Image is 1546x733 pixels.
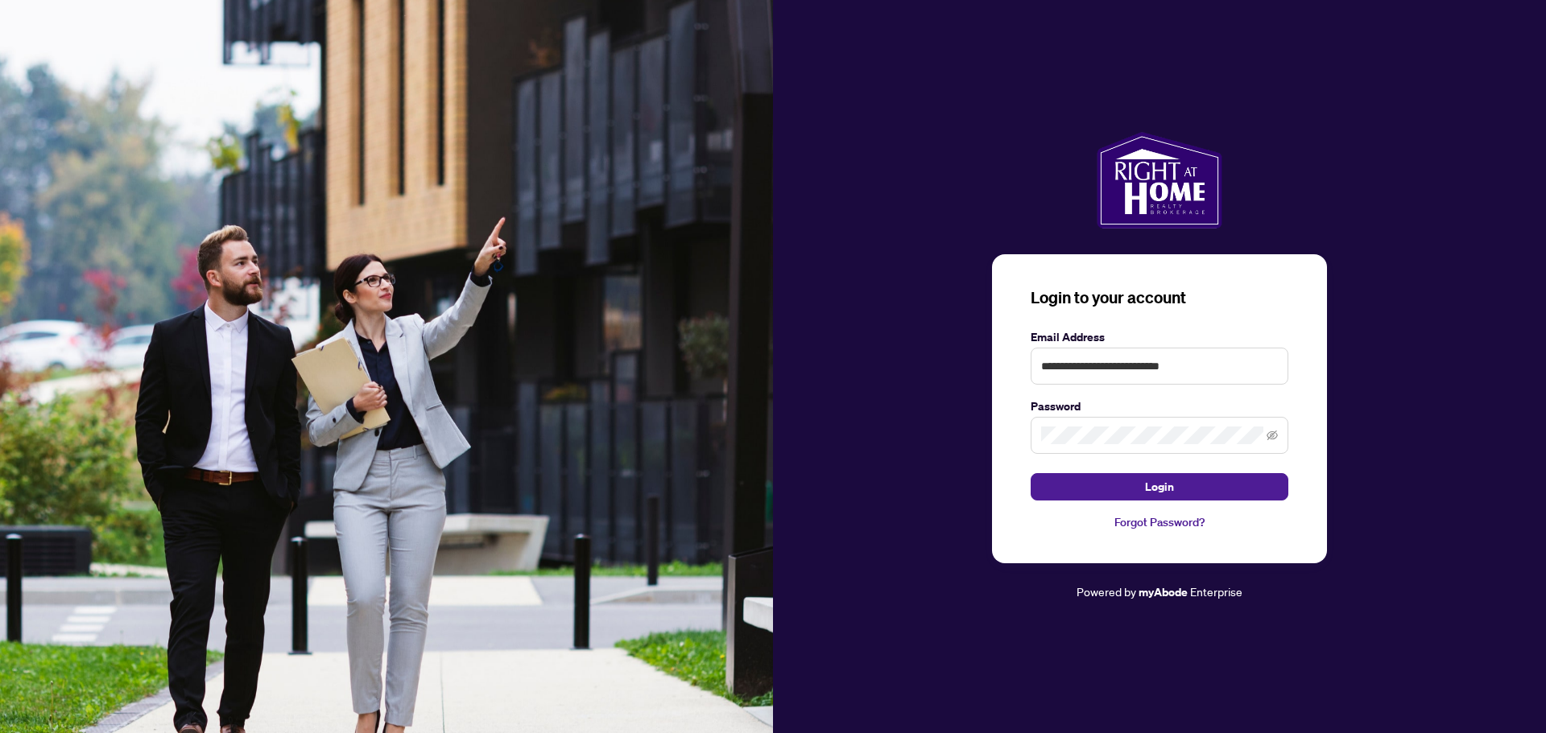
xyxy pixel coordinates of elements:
span: Enterprise [1190,584,1242,599]
span: Login [1145,474,1174,500]
label: Email Address [1031,328,1288,346]
span: eye-invisible [1267,430,1278,441]
span: Powered by [1077,584,1136,599]
a: myAbode [1139,583,1188,601]
keeper-lock: Open Keeper Popup [1259,356,1279,376]
h3: Login to your account [1031,286,1288,309]
a: Forgot Password? [1031,513,1288,531]
button: Login [1031,473,1288,500]
img: ma-logo [1097,132,1222,229]
label: Password [1031,397,1288,415]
